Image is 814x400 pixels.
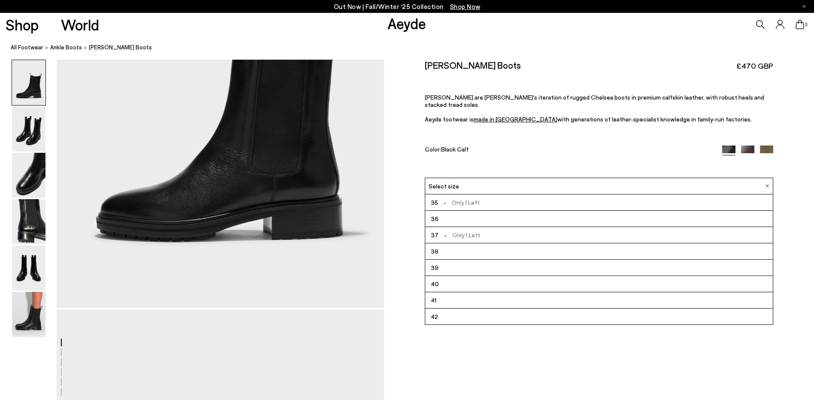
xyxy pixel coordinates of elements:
span: Black Calf [441,145,469,153]
span: 42 [431,311,438,322]
img: Jack Chelsea Boots - Image 5 [12,245,45,291]
img: Jack Chelsea Boots - Image 1 [12,60,45,105]
span: Only 1 Left [439,230,480,240]
a: Shop [6,17,39,32]
a: All Footwear [11,43,43,52]
a: made in [GEOGRAPHIC_DATA] [474,115,557,123]
span: [PERSON_NAME] are [PERSON_NAME]'s iteration of rugged Chelsea boots in premium calfskin leather, ... [425,94,764,108]
img: Jack Chelsea Boots - Image 6 [12,292,45,337]
span: 35 [431,197,438,208]
a: Aeyde [387,14,426,32]
span: - [438,199,452,206]
div: Color: [425,145,711,155]
img: Jack Chelsea Boots - Image 3 [12,153,45,198]
span: 39 [431,262,439,273]
span: Only 1 Left [438,197,480,208]
span: 40 [431,279,439,289]
a: ankle boots [50,43,82,52]
span: Aeyde footwear is with generations of leather-specialist knowledge in family-run factories. [425,94,764,123]
a: 0 [796,20,804,29]
span: [PERSON_NAME] Boots [89,43,152,52]
span: 36 [431,213,439,224]
img: Jack Chelsea Boots - Image 2 [12,106,45,152]
a: World [61,17,99,32]
span: 37 [431,230,439,240]
span: Navigate to /collections/new-in [450,3,481,10]
span: 0 [804,22,808,27]
p: Out Now | Fall/Winter ‘25 Collection [334,1,481,12]
span: 38 [431,246,439,257]
span: - [439,231,452,239]
span: 41 [431,295,436,306]
span: Select size [429,182,459,191]
span: ankle boots [50,44,82,51]
h2: [PERSON_NAME] Boots [425,60,521,70]
nav: breadcrumb [11,36,814,60]
img: Jack Chelsea Boots - Image 4 [12,199,45,244]
span: £470 GBP [736,61,773,71]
